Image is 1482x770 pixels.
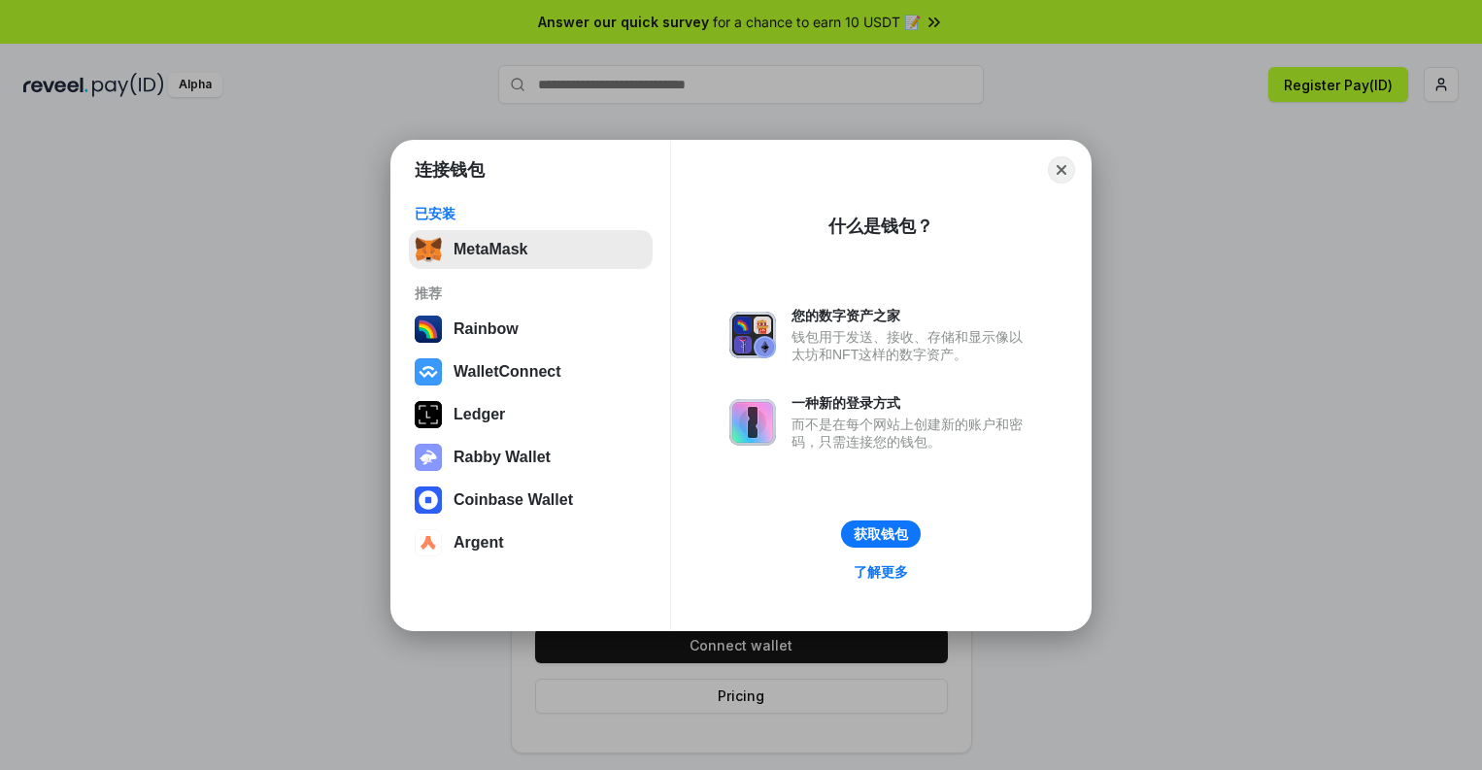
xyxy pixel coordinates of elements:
button: WalletConnect [409,352,653,391]
div: 而不是在每个网站上创建新的账户和密码，只需连接您的钱包。 [792,416,1032,451]
img: svg+xml,%3Csvg%20xmlns%3D%22http%3A%2F%2Fwww.w3.org%2F2000%2Fsvg%22%20fill%3D%22none%22%20viewBox... [729,312,776,358]
img: svg+xml,%3Csvg%20width%3D%2228%22%20height%3D%2228%22%20viewBox%3D%220%200%2028%2028%22%20fill%3D... [415,486,442,514]
img: svg+xml,%3Csvg%20xmlns%3D%22http%3A%2F%2Fwww.w3.org%2F2000%2Fsvg%22%20fill%3D%22none%22%20viewBox... [415,444,442,471]
button: Rainbow [409,310,653,349]
img: svg+xml,%3Csvg%20width%3D%2228%22%20height%3D%2228%22%20viewBox%3D%220%200%2028%2028%22%20fill%3D... [415,358,442,385]
div: 了解更多 [854,563,908,581]
img: svg+xml,%3Csvg%20width%3D%22120%22%20height%3D%22120%22%20viewBox%3D%220%200%20120%20120%22%20fil... [415,316,442,343]
button: Coinbase Wallet [409,481,653,519]
button: MetaMask [409,230,653,269]
button: Rabby Wallet [409,438,653,477]
img: svg+xml,%3Csvg%20width%3D%2228%22%20height%3D%2228%22%20viewBox%3D%220%200%2028%2028%22%20fill%3D... [415,529,442,556]
button: Ledger [409,395,653,434]
a: 了解更多 [842,559,920,585]
img: svg+xml,%3Csvg%20xmlns%3D%22http%3A%2F%2Fwww.w3.org%2F2000%2Fsvg%22%20width%3D%2228%22%20height%3... [415,401,442,428]
button: Argent [409,523,653,562]
button: 获取钱包 [841,520,921,548]
div: WalletConnect [454,363,561,381]
button: Close [1048,156,1075,184]
div: 什么是钱包？ [828,215,933,238]
div: 您的数字资产之家 [792,307,1032,324]
div: 已安装 [415,205,647,222]
img: svg+xml,%3Csvg%20fill%3D%22none%22%20height%3D%2233%22%20viewBox%3D%220%200%2035%2033%22%20width%... [415,236,442,263]
div: Argent [454,534,504,552]
div: 钱包用于发送、接收、存储和显示像以太坊和NFT这样的数字资产。 [792,328,1032,363]
div: MetaMask [454,241,527,258]
div: Rainbow [454,320,519,338]
div: Ledger [454,406,505,423]
div: 一种新的登录方式 [792,394,1032,412]
img: svg+xml,%3Csvg%20xmlns%3D%22http%3A%2F%2Fwww.w3.org%2F2000%2Fsvg%22%20fill%3D%22none%22%20viewBox... [729,399,776,446]
div: 推荐 [415,285,647,302]
div: 获取钱包 [854,525,908,543]
div: Rabby Wallet [454,449,551,466]
h1: 连接钱包 [415,158,485,182]
div: Coinbase Wallet [454,491,573,509]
